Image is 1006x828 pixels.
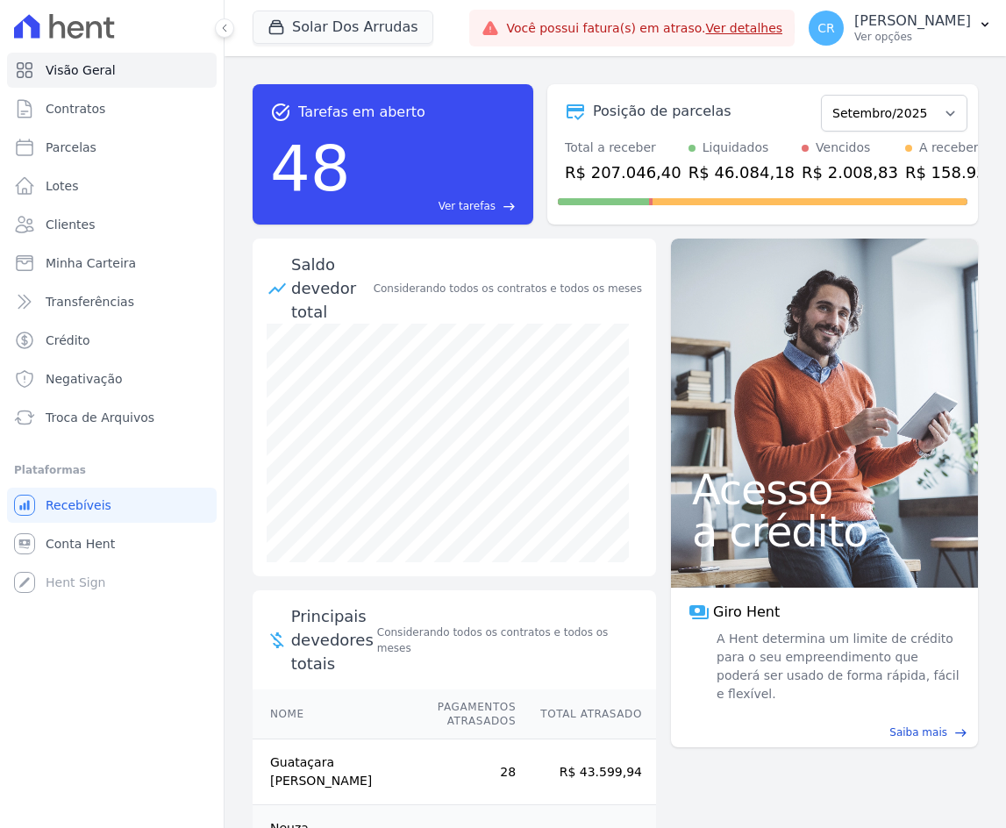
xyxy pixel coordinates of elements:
span: Ver tarefas [439,198,496,214]
a: Parcelas [7,130,217,165]
span: Lotes [46,177,79,195]
th: Pagamentos Atrasados [379,689,517,739]
span: Contratos [46,100,105,118]
button: Solar Dos Arrudas [253,11,433,44]
a: Transferências [7,284,217,319]
td: Guataçara [PERSON_NAME] [253,739,379,805]
span: Acesso [692,468,957,510]
div: Vencidos [816,139,870,157]
span: Principais devedores totais [291,604,374,675]
div: R$ 207.046,40 [565,161,681,184]
a: Lotes [7,168,217,203]
span: A Hent determina um limite de crédito para o seu empreendimento que poderá ser usado de forma ráp... [713,630,960,703]
th: Total Atrasado [517,689,656,739]
td: R$ 43.599,94 [517,739,656,805]
span: east [954,726,967,739]
span: Transferências [46,293,134,310]
span: Crédito [46,332,90,349]
span: Recebíveis [46,496,111,514]
a: Recebíveis [7,488,217,523]
span: east [503,200,516,213]
span: CR [817,22,835,34]
p: Ver opções [854,30,971,44]
a: Ver tarefas east [358,198,516,214]
div: Considerando todos os contratos e todos os meses [374,281,642,296]
a: Ver detalhes [706,21,783,35]
span: Clientes [46,216,95,233]
a: Conta Hent [7,526,217,561]
a: Saiba mais east [681,724,967,740]
span: Troca de Arquivos [46,409,154,426]
div: Liquidados [703,139,769,157]
span: Parcelas [46,139,96,156]
a: Contratos [7,91,217,126]
div: Posição de parcelas [593,101,731,122]
span: a crédito [692,510,957,553]
div: Saldo devedor total [291,253,370,324]
span: Tarefas em aberto [298,102,425,123]
span: Saiba mais [889,724,947,740]
div: R$ 46.084,18 [689,161,795,184]
div: 48 [270,123,351,214]
a: Visão Geral [7,53,217,88]
div: A receber [919,139,979,157]
span: task_alt [270,102,291,123]
p: [PERSON_NAME] [854,12,971,30]
span: Minha Carteira [46,254,136,272]
button: CR [PERSON_NAME] Ver opções [795,4,1006,53]
span: Visão Geral [46,61,116,79]
a: Minha Carteira [7,246,217,281]
a: Crédito [7,323,217,358]
th: Nome [253,689,379,739]
span: Considerando todos os contratos e todos os meses [377,625,642,656]
a: Troca de Arquivos [7,400,217,435]
span: Negativação [46,370,123,388]
div: Total a receber [565,139,681,157]
span: Você possui fatura(s) em atraso. [506,19,782,38]
a: Clientes [7,207,217,242]
td: 28 [379,739,517,805]
span: Conta Hent [46,535,115,553]
span: Giro Hent [713,602,780,623]
a: Negativação [7,361,217,396]
div: R$ 2.008,83 [802,161,898,184]
div: Plataformas [14,460,210,481]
